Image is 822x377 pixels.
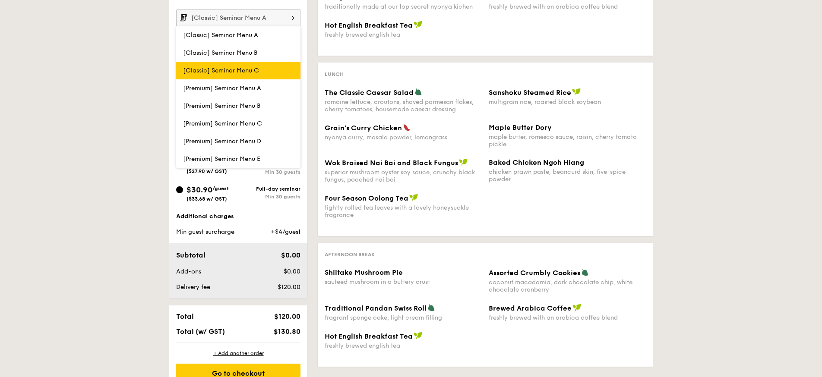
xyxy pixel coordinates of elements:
span: [Premium] Seminar Menu D [183,138,261,145]
span: Traditional Pandan Swiss Roll [325,304,427,312]
div: Additional charges [176,212,300,221]
span: Shiitake Mushroom Pie [325,268,403,276]
div: Full-day seminar [238,186,300,192]
span: Wok Braised Nai Bai and Black Fungus [325,159,458,167]
div: romaine lettuce, croutons, shaved parmesan flakes, cherry tomatoes, housemade caesar dressing [325,98,482,113]
span: Subtotal [176,251,205,259]
div: Min 30 guests [238,194,300,200]
span: $30.90 [187,185,212,195]
div: freshly brewed with an arabica coffee blend [489,3,646,10]
div: Min 30 guests [238,169,300,175]
span: [Classic] Seminar Menu A [183,31,258,39]
span: ($27.90 w/ GST) [187,168,227,174]
span: ($33.68 w/ GST) [187,196,227,202]
span: Maple Butter Dory [489,123,552,132]
div: traditionally made at our top secret nyonya kichen [325,3,482,10]
div: freshly brewed english tea [325,342,482,349]
div: tightly rolled tea leaves with a lovely honeysuckle fragrance [325,204,482,219]
img: icon-vegan.f8ff3823.svg [409,194,418,201]
img: icon-vegetarian.fe4039eb.svg [427,304,435,311]
span: Four Season Oolong Tea [325,194,408,202]
span: [Premium] Seminar Menu E [183,155,260,163]
span: Lunch [325,71,344,77]
img: icon-vegan.f8ff3823.svg [572,304,581,311]
div: multigrain rice, roasted black soybean [489,98,646,106]
img: icon-vegan.f8ff3823.svg [572,88,581,96]
span: [Classic] Seminar Menu B [183,49,257,57]
span: [Premium] Seminar Menu B [183,102,260,110]
span: Total [176,312,194,320]
span: $130.80 [274,327,300,336]
div: freshly brewed english tea [325,31,482,38]
span: The Classic Caesar Salad [325,88,414,97]
span: Grain's Curry Chicken [325,124,402,132]
img: icon-vegetarian.fe4039eb.svg [581,268,589,276]
span: $120.00 [274,312,300,320]
div: nyonya curry, masala powder, lemongrass [325,134,482,141]
span: Hot English Breakfast Tea [325,21,413,29]
div: freshly brewed with an arabica coffee blend [489,314,646,321]
span: Hot English Breakfast Tea [325,332,413,340]
span: $0.00 [281,251,300,259]
span: /guest [212,185,229,192]
span: Baked Chicken Ngoh Hiang [489,158,584,167]
div: + Add another order [176,350,300,357]
img: icon-vegan.f8ff3823.svg [414,332,422,339]
span: [Classic] Seminar Menu C [183,67,259,74]
span: $120.00 [278,283,300,291]
span: [Premium] Seminar Menu A [183,85,261,92]
span: Total (w/ GST) [176,327,225,336]
img: icon-vegetarian.fe4039eb.svg [414,88,422,96]
img: icon-spicy.37a8142b.svg [403,123,411,131]
span: Afternoon break [325,251,375,258]
span: Delivery fee [176,283,210,291]
span: Sanshoku Steamed Rice [489,88,571,97]
span: Brewed Arabica Coffee [489,304,572,312]
img: icon-chevron-right.3c0dfbd6.svg [286,9,300,26]
img: icon-vegan.f8ff3823.svg [414,21,422,28]
div: superior mushroom oyster soy sauce, crunchy black fungus, poached nai bai [325,169,482,183]
span: [Premium] Seminar Menu C [183,120,262,127]
span: Add-ons [176,268,201,275]
img: icon-vegan.f8ff3823.svg [459,158,468,166]
input: $30.90/guest($33.68 w/ GST)Full-day seminarMin 30 guests [176,186,183,193]
span: Min guest surcharge [176,228,234,236]
span: Assorted Crumbly Cookies [489,269,580,277]
div: sauteed mushroom in a buttery crust [325,278,482,286]
div: coconut macadamia, dark chocolate chip, white chocolate cranberry [489,279,646,293]
div: fragrant sponge cake, light cream filling [325,314,482,321]
div: maple butter, romesco sauce, raisin, cherry tomato pickle [489,133,646,148]
div: chicken prawn paste, beancurd skin, five-spice powder [489,168,646,183]
span: +$4/guest [271,228,300,236]
span: $0.00 [284,268,300,275]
